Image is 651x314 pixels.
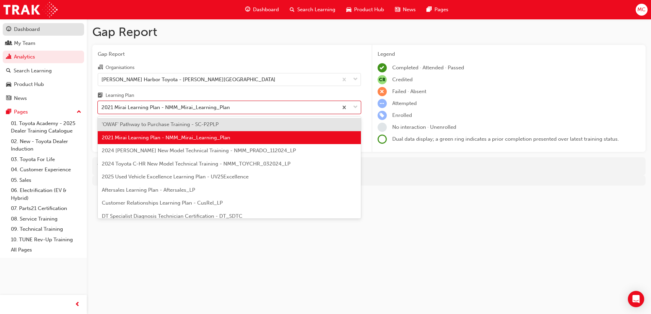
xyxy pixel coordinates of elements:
[354,6,384,14] span: Product Hub
[3,78,84,91] a: Product Hub
[392,136,619,142] span: Dual data display; a green ring indicates a prior completion presented over latest training status.
[8,175,84,186] a: 05. Sales
[77,108,81,117] span: up-icon
[378,87,387,96] span: learningRecordVerb_FAIL-icon
[106,92,134,99] div: Learning Plan
[101,104,230,111] div: 2021 Mirai Learning Plan - NMM_Mirai_Learning_Plan
[395,5,400,14] span: news-icon
[8,245,84,255] a: All Pages
[284,3,341,17] a: search-iconSearch Learning
[98,50,361,58] span: Gap Report
[3,106,84,118] button: Pages
[101,75,275,83] div: [PERSON_NAME] Harbor Toyota - [PERSON_NAME][GEOGRAPHIC_DATA]
[102,174,249,180] span: 2025 Used Vehicle Excellence Learning Plan - UV25Excellence
[353,103,358,112] span: down-icon
[253,6,279,14] span: Dashboard
[3,37,84,50] a: My Team
[378,63,387,72] span: learningRecordVerb_COMPLETE-icon
[392,112,412,118] span: Enrolled
[392,100,417,106] span: Attempted
[6,54,11,60] span: chart-icon
[3,22,84,106] button: DashboardMy TeamAnalyticsSearch LearningProduct HubNews
[102,135,230,141] span: 2021 Mirai Learning Plan - NMM_Mirai_Learning_Plan
[14,94,27,102] div: News
[341,3,390,17] a: car-iconProduct Hub
[75,300,80,309] span: prev-icon
[378,75,387,84] span: null-icon
[14,81,44,88] div: Product Hub
[8,234,84,245] a: 10. TUNE Rev-Up Training
[8,164,84,175] a: 04. Customer Experience
[6,27,11,33] span: guage-icon
[102,161,290,167] span: 2024 Toyota C-HR New Model Technical Training - NMM_TOYCHR_032024_LP
[6,68,11,74] span: search-icon
[14,108,28,116] div: Pages
[378,111,387,120] span: learningRecordVerb_ENROLL-icon
[378,50,640,58] div: Legend
[102,147,296,154] span: 2024 [PERSON_NAME] New Model Technical Training - NMM_PRADO_112024_LP
[8,224,84,234] a: 09. Technical Training
[14,67,52,75] div: Search Learning
[346,5,351,14] span: car-icon
[628,291,644,307] div: Open Intercom Messenger
[3,92,84,105] a: News
[421,3,454,17] a: pages-iconPages
[8,118,84,136] a: 01. Toyota Academy - 2025 Dealer Training Catalogue
[403,6,416,14] span: News
[14,39,35,47] div: My Team
[98,65,103,71] span: organisation-icon
[3,51,84,63] a: Analytics
[297,6,335,14] span: Search Learning
[8,214,84,224] a: 08. Service Training
[392,76,413,83] span: Credited
[290,5,295,14] span: search-icon
[636,4,648,16] button: MC
[14,25,40,33] div: Dashboard
[8,203,84,214] a: 07. Parts21 Certification
[6,82,11,88] span: car-icon
[92,24,646,39] h1: Gap Report
[3,65,84,77] a: Search Learning
[434,6,448,14] span: Pages
[98,93,103,99] span: learningplan-icon
[637,6,646,14] span: MC
[102,187,195,193] span: Aftersales Learning Plan - Aftersales_LP
[6,109,11,115] span: pages-icon
[392,124,456,130] span: No interaction · Unenrolled
[392,88,426,94] span: Failed · Absent
[92,157,646,175] div: This learning plan has no audiences and is therefore not assigned to any learners.
[378,123,387,132] span: learningRecordVerb_NONE-icon
[390,3,421,17] a: news-iconNews
[6,40,11,47] span: people-icon
[102,200,223,206] span: Customer Relationships Learning Plan - CusRel_LP
[3,23,84,36] a: Dashboard
[392,65,464,71] span: Completed · Attended · Passed
[102,213,242,219] span: DT Specialist Diagnosis Technician Certification - DT_SDTC
[8,185,84,203] a: 06. Electrification (EV & Hybrid)
[6,95,11,102] span: news-icon
[353,75,358,84] span: down-icon
[427,5,432,14] span: pages-icon
[245,5,250,14] span: guage-icon
[8,136,84,154] a: 02. New - Toyota Dealer Induction
[378,99,387,108] span: learningRecordVerb_ATTEMPT-icon
[240,3,284,17] a: guage-iconDashboard
[106,64,134,71] div: Organisations
[102,121,219,127] span: 'OWAF' Pathway to Purchase Training - SC-P2PLP
[3,2,58,17] img: Trak
[8,154,84,165] a: 03. Toyota For Life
